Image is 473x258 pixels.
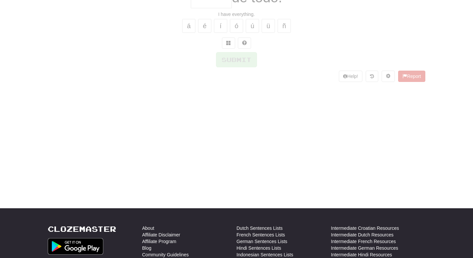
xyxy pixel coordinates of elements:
[216,52,257,67] button: Submit
[331,251,392,258] a: Intermediate Hindi Resources
[142,225,154,231] a: About
[236,245,281,251] a: Hindi Sentences Lists
[142,231,180,238] a: Affiliate Disclaimer
[331,245,398,251] a: Intermediate German Resources
[198,19,211,33] button: é
[278,19,291,33] button: ñ
[236,238,287,245] a: German Sentences Lists
[331,231,394,238] a: Intermediate Dutch Resources
[331,238,396,245] a: Intermediate French Resources
[142,245,151,251] a: Blog
[238,37,251,49] button: Single letter hint - you only get 1 per sentence and score half the points! alt+h
[366,71,378,82] button: Round history (alt+y)
[214,19,227,33] button: í
[182,19,195,33] button: á
[236,231,285,238] a: French Sentences Lists
[142,251,189,258] a: Community Guidelines
[230,19,243,33] button: ó
[246,19,259,33] button: ú
[48,238,103,255] img: Get it on Google Play
[236,225,283,231] a: Dutch Sentences Lists
[142,238,176,245] a: Affiliate Program
[48,11,425,18] div: I have everything.
[398,71,425,82] button: Report
[48,225,116,233] a: Clozemaster
[262,19,275,33] button: ü
[339,71,362,82] button: Help!
[222,37,235,49] button: Switch sentence to multiple choice alt+p
[331,225,399,231] a: Intermediate Croatian Resources
[236,251,293,258] a: Indonesian Sentences Lists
